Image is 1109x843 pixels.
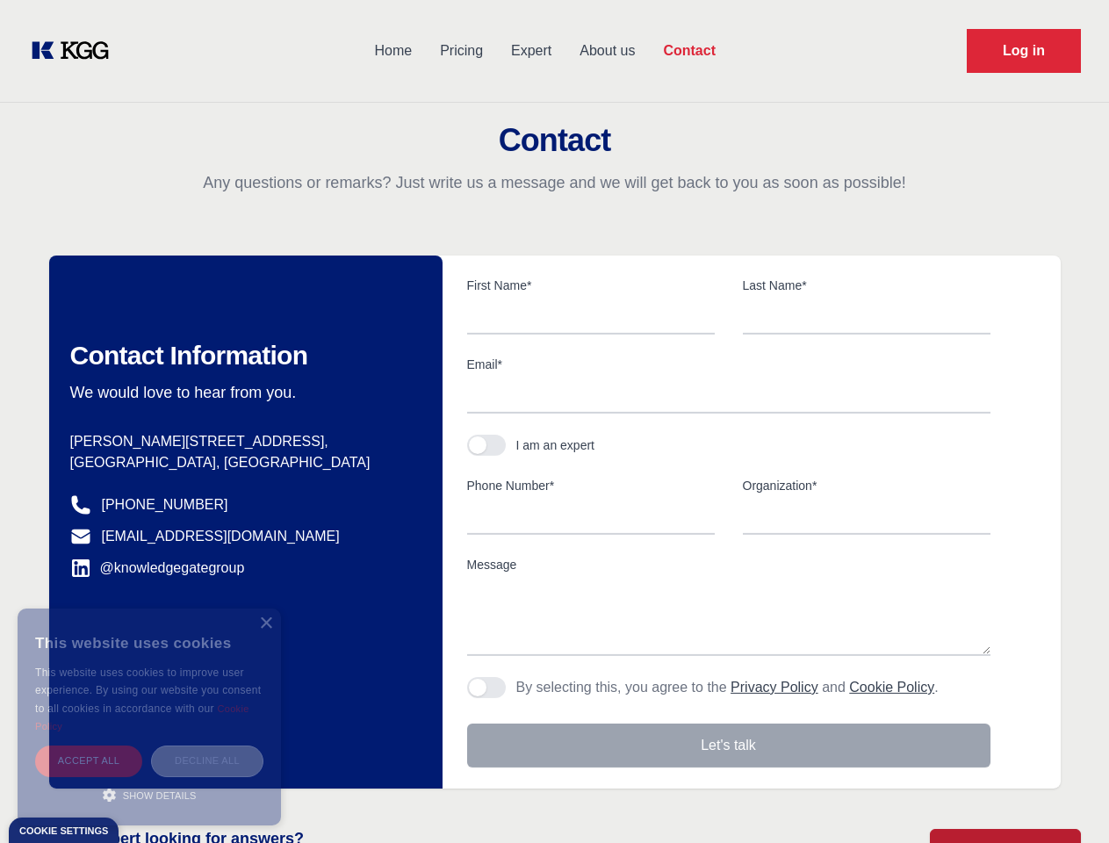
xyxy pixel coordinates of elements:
h2: Contact Information [70,340,414,371]
a: Contact [649,28,730,74]
span: This website uses cookies to improve user experience. By using our website you consent to all coo... [35,666,261,715]
a: Privacy Policy [731,680,818,695]
a: Request Demo [967,29,1081,73]
div: Decline all [151,746,263,776]
label: Email* [467,356,990,373]
div: Accept all [35,746,142,776]
a: About us [565,28,649,74]
div: I am an expert [516,436,595,454]
div: Show details [35,786,263,803]
a: Cookie Policy [849,680,934,695]
label: Last Name* [743,277,990,294]
span: Show details [123,790,197,801]
p: We would love to hear from you. [70,382,414,403]
a: KOL Knowledge Platform: Talk to Key External Experts (KEE) [28,37,123,65]
div: Close [259,617,272,630]
h2: Contact [21,123,1088,158]
div: Cookie settings [19,826,108,836]
a: Pricing [426,28,497,74]
iframe: Chat Widget [1021,759,1109,843]
button: Let's talk [467,724,990,767]
div: This website uses cookies [35,622,263,664]
p: Any questions or remarks? Just write us a message and we will get back to you as soon as possible! [21,172,1088,193]
label: Organization* [743,477,990,494]
label: Message [467,556,990,573]
p: [GEOGRAPHIC_DATA], [GEOGRAPHIC_DATA] [70,452,414,473]
label: Phone Number* [467,477,715,494]
a: @knowledgegategroup [70,558,245,579]
a: Home [360,28,426,74]
a: [PHONE_NUMBER] [102,494,228,515]
a: [EMAIL_ADDRESS][DOMAIN_NAME] [102,526,340,547]
p: [PERSON_NAME][STREET_ADDRESS], [70,431,414,452]
a: Expert [497,28,565,74]
p: By selecting this, you agree to the and . [516,677,939,698]
label: First Name* [467,277,715,294]
a: Cookie Policy [35,703,249,731]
